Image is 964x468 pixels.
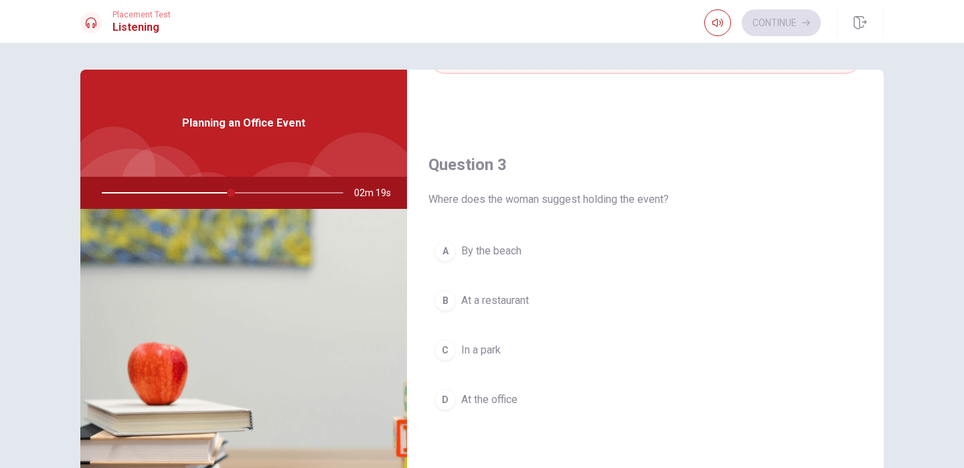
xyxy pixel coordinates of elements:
[428,234,862,268] button: ABy the beach
[434,290,456,311] div: B
[112,19,171,35] h1: Listening
[434,339,456,361] div: C
[428,191,862,208] span: Where does the woman suggest holding the event?
[428,284,862,317] button: BAt a restaurant
[461,342,501,358] span: In a park
[182,115,305,131] span: Planning an Office Event
[428,154,862,175] h4: Question 3
[434,240,456,262] div: A
[428,383,862,416] button: DAt the office
[461,392,517,408] span: At the office
[112,10,171,19] span: Placement Test
[428,333,862,367] button: CIn a park
[354,177,402,209] span: 02m 19s
[461,293,529,309] span: At a restaurant
[434,389,456,410] div: D
[461,243,521,259] span: By the beach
